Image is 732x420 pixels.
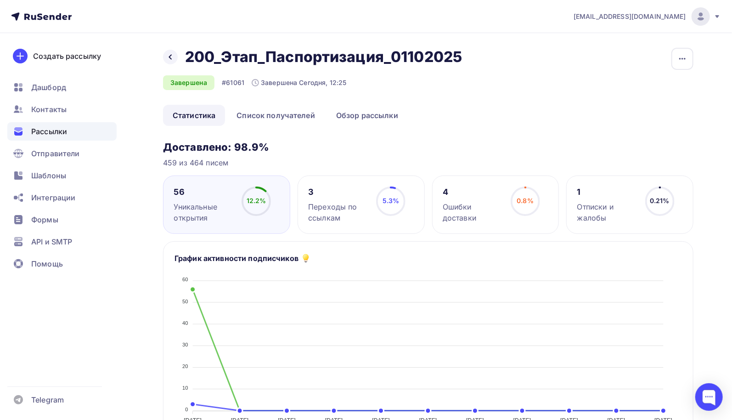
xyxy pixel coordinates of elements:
[163,105,225,126] a: Статистика
[227,105,325,126] a: Список получателей
[174,187,234,198] div: 56
[31,82,66,93] span: Дашборд
[222,78,244,87] div: #61061
[182,320,188,326] tspan: 40
[443,201,502,223] div: Ошибки доставки
[182,299,188,304] tspan: 50
[383,197,400,204] span: 5.3%
[163,141,693,153] h3: Доставлено: 98.9%
[308,187,368,198] div: 3
[185,407,188,413] tspan: 0
[31,214,58,225] span: Формы
[7,100,117,119] a: Контакты
[31,192,75,203] span: Интеграции
[175,253,298,264] h5: График активности подписчиков
[327,105,408,126] a: Обзор рассылки
[163,75,214,90] div: Завершена
[308,201,368,223] div: Переходы по ссылкам
[31,104,67,115] span: Контакты
[517,197,534,204] span: 0.8%
[31,394,64,405] span: Telegram
[182,277,188,283] tspan: 60
[31,126,67,137] span: Рассылки
[33,51,101,62] div: Создать рассылку
[31,258,63,269] span: Помощь
[252,78,346,87] div: Завершена Сегодня, 12:25
[31,236,72,247] span: API и SMTP
[577,187,637,198] div: 1
[31,148,80,159] span: Отправители
[7,78,117,96] a: Дашборд
[182,363,188,369] tspan: 20
[7,166,117,185] a: Шаблоны
[185,48,462,66] h2: 200_Этап_Паспортизация_01102025
[247,197,266,204] span: 12.2%
[443,187,502,198] div: 4
[7,210,117,229] a: Формы
[574,12,686,21] span: [EMAIL_ADDRESS][DOMAIN_NAME]
[7,122,117,141] a: Рассылки
[182,342,188,347] tspan: 30
[577,201,637,223] div: Отписки и жалобы
[174,201,234,223] div: Уникальные открытия
[650,197,670,204] span: 0.21%
[163,157,693,168] div: 459 из 464 писем
[7,144,117,163] a: Отправители
[574,7,721,26] a: [EMAIL_ADDRESS][DOMAIN_NAME]
[31,170,66,181] span: Шаблоны
[182,385,188,391] tspan: 10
